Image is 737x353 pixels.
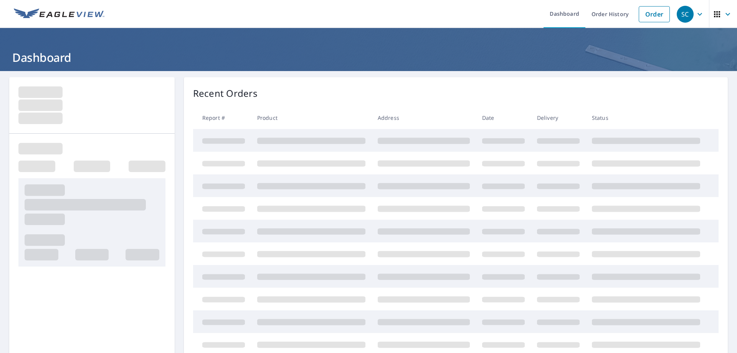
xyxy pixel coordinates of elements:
p: Recent Orders [193,86,258,100]
th: Address [372,106,476,129]
div: SC [677,6,694,23]
h1: Dashboard [9,50,728,65]
a: Order [639,6,670,22]
th: Status [586,106,706,129]
img: EV Logo [14,8,104,20]
th: Delivery [531,106,586,129]
th: Report # [193,106,251,129]
th: Date [476,106,531,129]
th: Product [251,106,372,129]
